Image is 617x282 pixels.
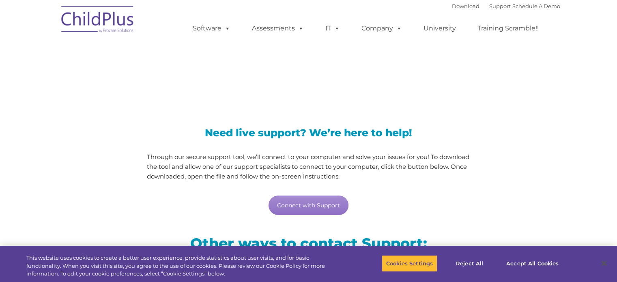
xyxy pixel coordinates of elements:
a: Training Scramble!! [469,20,547,37]
span: LiveSupport with SplashTop [63,58,367,83]
button: Accept All Cookies [502,255,563,272]
button: Close [595,254,613,272]
font: | [452,3,560,9]
a: Download [452,3,479,9]
h3: Need live support? We’re here to help! [147,128,470,138]
img: ChildPlus by Procare Solutions [57,0,138,41]
button: Cookies Settings [382,255,437,272]
button: Reject All [444,255,495,272]
a: Assessments [244,20,312,37]
a: Company [353,20,410,37]
a: Software [185,20,239,37]
a: IT [317,20,348,37]
h2: Other ways to contact Support: [63,234,554,252]
a: Connect with Support [269,196,348,215]
div: This website uses cookies to create a better user experience, provide statistics about user visit... [26,254,340,278]
a: University [415,20,464,37]
a: Schedule A Demo [512,3,560,9]
p: Through our secure support tool, we’ll connect to your computer and solve your issues for you! To... [147,152,470,181]
a: Support [489,3,511,9]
